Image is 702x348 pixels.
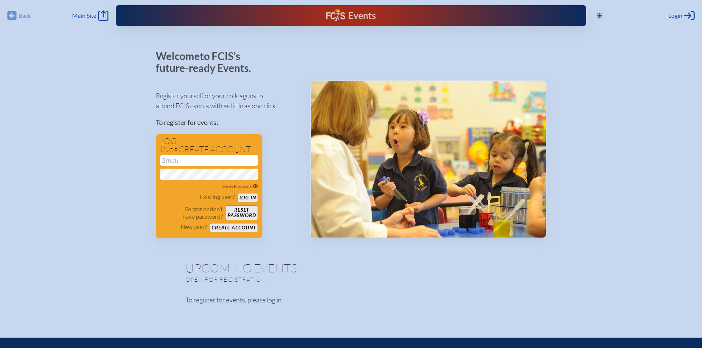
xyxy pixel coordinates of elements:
[668,12,682,19] span: Login
[160,155,258,166] input: Email
[72,10,108,21] a: Main Site
[72,12,96,19] span: Main Site
[245,9,457,22] div: FCIS Events — Future ready
[185,262,517,274] h1: Upcoming Events
[156,91,298,111] p: Register yourself or your colleagues to attend FCIS events with as little as one click.
[226,205,258,220] button: Resetpassword
[160,137,258,154] h1: Log in create account
[181,223,207,231] p: New user?
[200,193,235,200] p: Existing user?
[311,81,546,238] img: Events
[185,295,517,305] p: To register for events, please log in.
[169,146,178,154] span: or
[160,205,223,220] p: Forgot or don’t have password?
[156,50,259,74] p: Welcome to FCIS’s future-ready Events.
[222,183,258,189] span: Show Password
[156,117,298,127] p: To register for events:
[238,193,258,202] button: Log in
[210,223,258,232] button: Create account
[185,276,381,283] p: Open for registration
